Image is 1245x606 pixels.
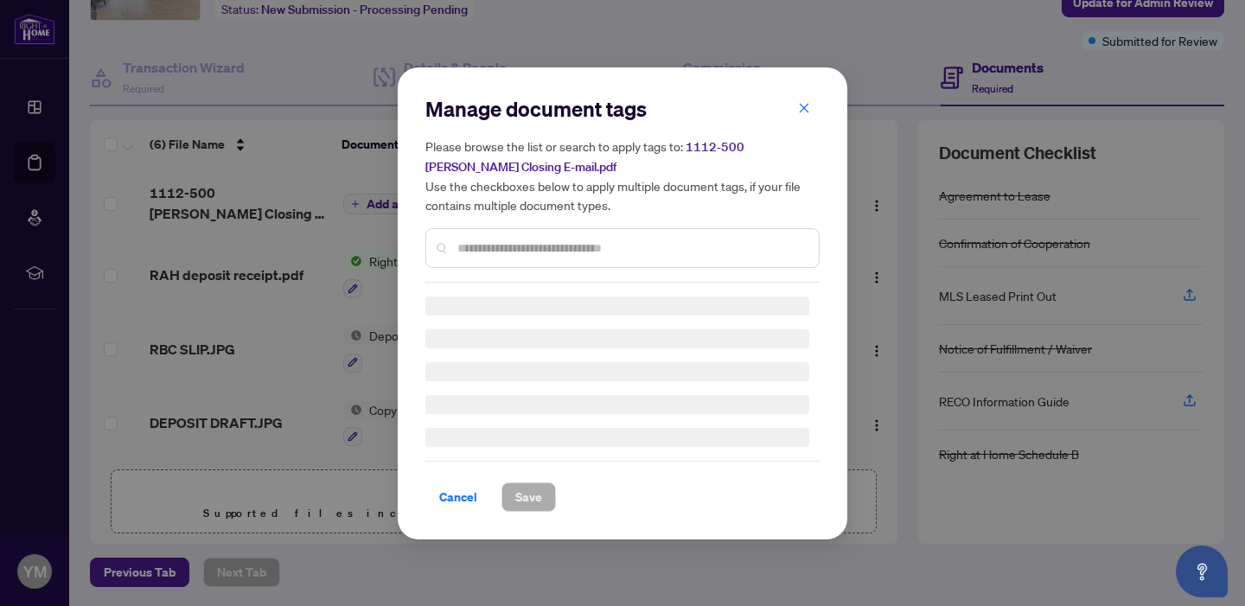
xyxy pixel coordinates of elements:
[1176,545,1228,597] button: Open asap
[425,95,820,123] h2: Manage document tags
[425,139,744,175] span: 1112-500 [PERSON_NAME] Closing E-mail.pdf
[501,482,556,512] button: Save
[425,137,820,214] h5: Please browse the list or search to apply tags to: Use the checkboxes below to apply multiple doc...
[439,483,477,511] span: Cancel
[425,482,491,512] button: Cancel
[798,101,810,113] span: close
